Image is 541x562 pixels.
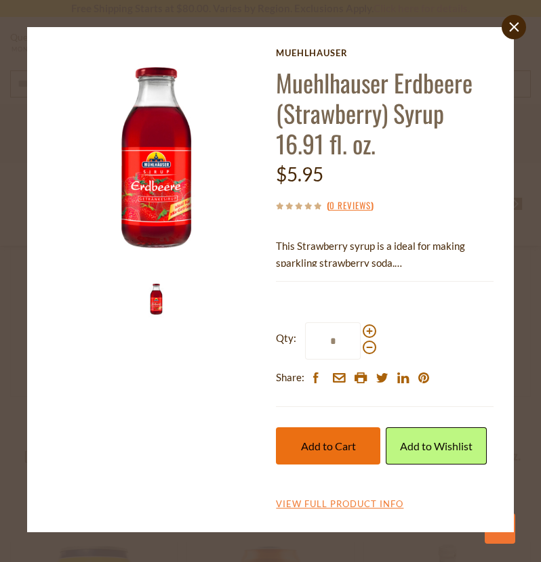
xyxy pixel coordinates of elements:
input: Qty: [305,322,361,360]
a: Muehlhauser Erdbeere (Strawberry) Syrup 16.91 fl. oz. [276,64,473,161]
img: Muehlhauser Erdbeere Syrup [138,280,175,318]
span: $5.95 [276,163,323,186]
span: Share: [276,369,304,386]
span: Add to Cart [301,439,356,452]
a: View Full Product Info [276,498,403,511]
button: Add to Cart [276,427,380,464]
a: 0 Reviews [329,198,371,213]
p: This Strawberry syrup is a ideal for making sparkling strawberry soda. [276,238,494,272]
strong: Qty: [276,330,296,347]
span: ( ) [327,198,374,212]
img: Muehlhauser Erdbeere Syrup [47,47,265,265]
a: Add to Wishlist [386,427,487,464]
a: Muehlhauser [276,47,494,58]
